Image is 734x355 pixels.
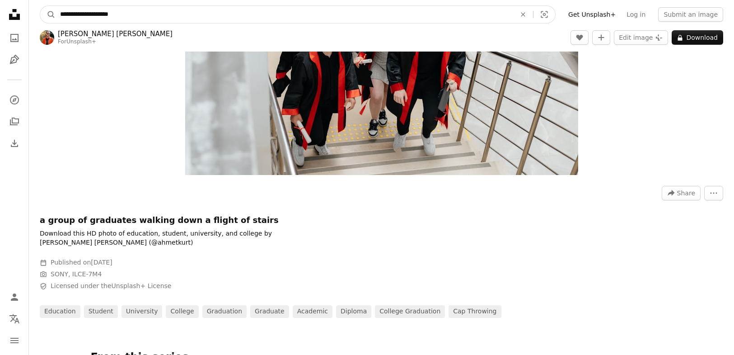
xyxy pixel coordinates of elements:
a: student [84,305,118,318]
button: Share this image [662,186,701,200]
a: graduation [202,305,247,318]
a: Photos [5,29,23,47]
a: Download History [5,134,23,152]
button: Download [672,30,723,45]
form: Find visuals sitewide [40,5,556,24]
a: Unsplash+ License [112,282,172,289]
a: cap throwing [449,305,501,318]
button: Clear [513,6,533,23]
a: graduate [250,305,289,318]
h1: a group of graduates walking down a flight of stairs [40,215,311,226]
a: Get Unsplash+ [563,7,621,22]
a: [PERSON_NAME] [PERSON_NAME] [58,29,173,38]
a: diploma [336,305,371,318]
p: Download this HD photo of education, student, university, and college by [PERSON_NAME] [PERSON_NA... [40,229,311,247]
a: Explore [5,91,23,109]
button: Menu [5,331,23,350]
span: Licensed under the [51,282,171,291]
span: Published on [51,259,112,266]
a: Log in / Sign up [5,288,23,306]
a: Collections [5,113,23,131]
button: Edit image [614,30,668,45]
button: Search Unsplash [40,6,56,23]
button: Visual search [533,6,555,23]
a: Unsplash+ [66,38,96,45]
a: Home — Unsplash [5,5,23,25]
a: college [166,305,198,318]
button: SONY, ILCE-7M4 [51,270,102,279]
a: Log in [621,7,651,22]
button: More Actions [704,186,723,200]
span: Share [677,186,695,200]
img: Go to Ahmet Kurt's profile [40,30,54,45]
a: academic [293,305,332,318]
a: university [122,305,163,318]
button: Add to Collection [592,30,610,45]
a: college graduation [375,305,445,318]
div: For [58,38,173,46]
a: Illustrations [5,51,23,69]
button: Like [570,30,589,45]
button: Submit an image [658,7,723,22]
button: Language [5,310,23,328]
time: April 29, 2024 at 9:09:56 PM GMT+2 [91,259,112,266]
a: education [40,305,80,318]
